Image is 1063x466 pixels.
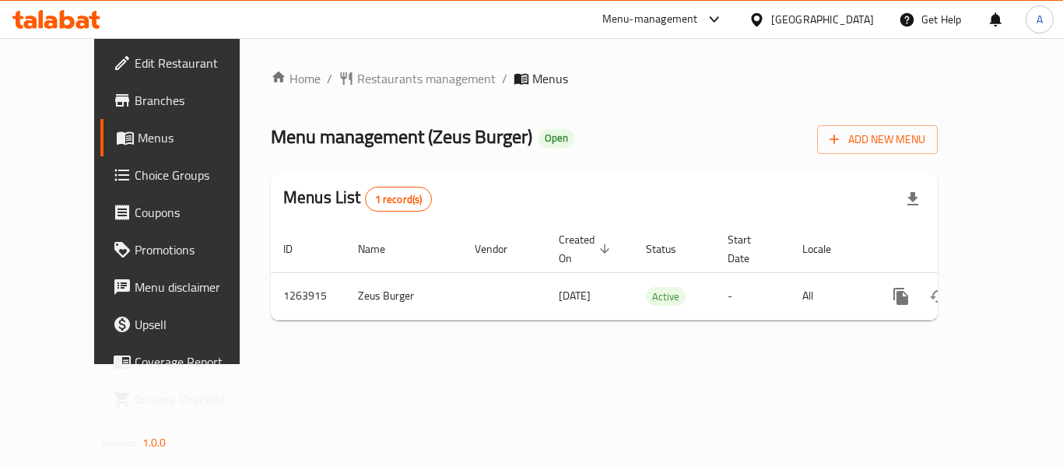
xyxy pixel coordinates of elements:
[894,180,931,218] div: Export file
[100,44,272,82] a: Edit Restaurant
[728,230,771,268] span: Start Date
[271,226,1044,321] table: enhanced table
[771,11,874,28] div: [GEOGRAPHIC_DATA]
[366,192,432,207] span: 1 record(s)
[830,130,925,149] span: Add New Menu
[100,231,272,268] a: Promotions
[135,390,259,408] span: Grocery Checklist
[539,129,574,148] div: Open
[602,10,698,29] div: Menu-management
[327,69,332,88] li: /
[339,69,496,88] a: Restaurants management
[365,187,433,212] div: Total records count
[271,69,321,88] a: Home
[920,278,957,315] button: Change Status
[135,166,259,184] span: Choice Groups
[271,69,938,88] nav: breadcrumb
[646,288,686,306] span: Active
[358,240,405,258] span: Name
[100,343,272,380] a: Coverage Report
[559,230,615,268] span: Created On
[715,272,790,320] td: -
[870,226,1044,273] th: Actions
[102,433,140,453] span: Version:
[346,272,462,320] td: Zeus Burger
[135,352,259,371] span: Coverage Report
[283,240,313,258] span: ID
[100,194,272,231] a: Coupons
[802,240,851,258] span: Locale
[882,278,920,315] button: more
[142,433,167,453] span: 1.0.0
[532,69,568,88] span: Menus
[271,272,346,320] td: 1263915
[100,82,272,119] a: Branches
[271,119,532,154] span: Menu management ( Zeus Burger )
[135,278,259,296] span: Menu disclaimer
[283,186,432,212] h2: Menus List
[539,131,574,145] span: Open
[1037,11,1043,28] span: A
[135,54,259,72] span: Edit Restaurant
[817,125,938,154] button: Add New Menu
[138,128,259,147] span: Menus
[135,203,259,222] span: Coupons
[357,69,496,88] span: Restaurants management
[135,240,259,259] span: Promotions
[100,268,272,306] a: Menu disclaimer
[135,315,259,334] span: Upsell
[135,91,259,110] span: Branches
[502,69,507,88] li: /
[100,306,272,343] a: Upsell
[100,156,272,194] a: Choice Groups
[559,286,591,306] span: [DATE]
[100,119,272,156] a: Menus
[646,240,696,258] span: Status
[475,240,528,258] span: Vendor
[790,272,870,320] td: All
[646,287,686,306] div: Active
[100,380,272,418] a: Grocery Checklist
